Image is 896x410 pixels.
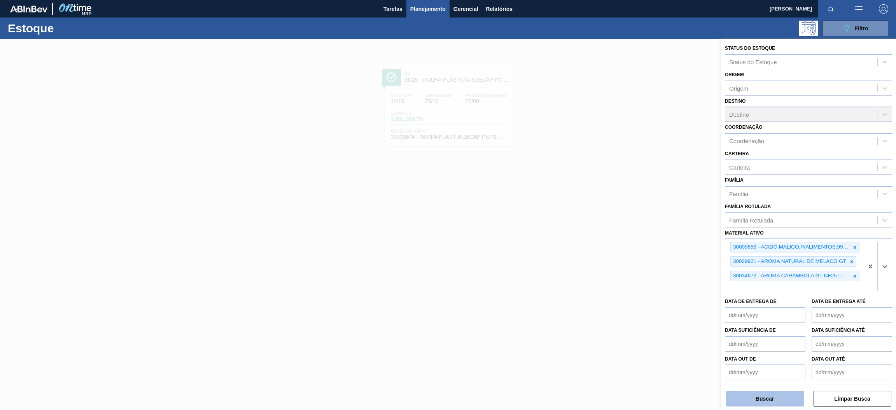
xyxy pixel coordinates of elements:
[383,4,402,14] span: Tarefas
[729,164,750,170] div: Carteira
[818,4,843,14] button: Notificações
[812,336,892,352] input: dd/mm/yyyy
[725,307,805,323] input: dd/mm/yyyy
[729,138,764,144] div: Coordenação
[725,328,776,333] label: Data suficiência de
[879,4,888,14] img: Logout
[725,336,805,352] input: dd/mm/yyyy
[8,24,127,33] h1: Estoque
[822,21,888,36] button: Filtro
[729,190,748,197] div: Família
[731,257,847,266] div: 30029921 - AROMA NATURAL DE MELACO GT
[812,307,892,323] input: dd/mm/yyyy
[731,271,850,281] div: 30034672 - AROMA CARAMBOLA GT NF25 IM1395848
[854,4,863,14] img: userActions
[725,230,764,236] label: Material ativo
[725,46,775,51] label: Status do Estoque
[725,72,744,77] label: Origem
[725,151,749,156] label: Carteira
[486,4,513,14] span: Relatórios
[812,299,866,304] label: Data de Entrega até
[10,5,47,12] img: TNhmsLtSVTkK8tSr43FrP2fwEKptu5GPRR3wAAAABJRU5ErkJggg==
[725,98,745,104] label: Destino
[731,242,850,252] div: 30009658 - ACIDO MALICO;P/ALIMENTOS;99-100,5PCT
[729,85,748,91] div: Origem
[799,21,818,36] div: Pogramando: nenhum usuário selecionado
[725,177,744,183] label: Família
[410,4,446,14] span: Planejamento
[725,299,777,304] label: Data de Entrega de
[729,58,777,65] div: Status do Estoque
[812,356,845,362] label: Data out até
[725,356,756,362] label: Data out de
[855,25,868,32] span: Filtro
[725,124,763,130] label: Coordenação
[729,217,773,223] div: Família Rotulada
[725,204,771,209] label: Família Rotulada
[812,328,865,333] label: Data suficiência até
[453,4,478,14] span: Gerencial
[725,364,805,380] input: dd/mm/yyyy
[812,364,892,380] input: dd/mm/yyyy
